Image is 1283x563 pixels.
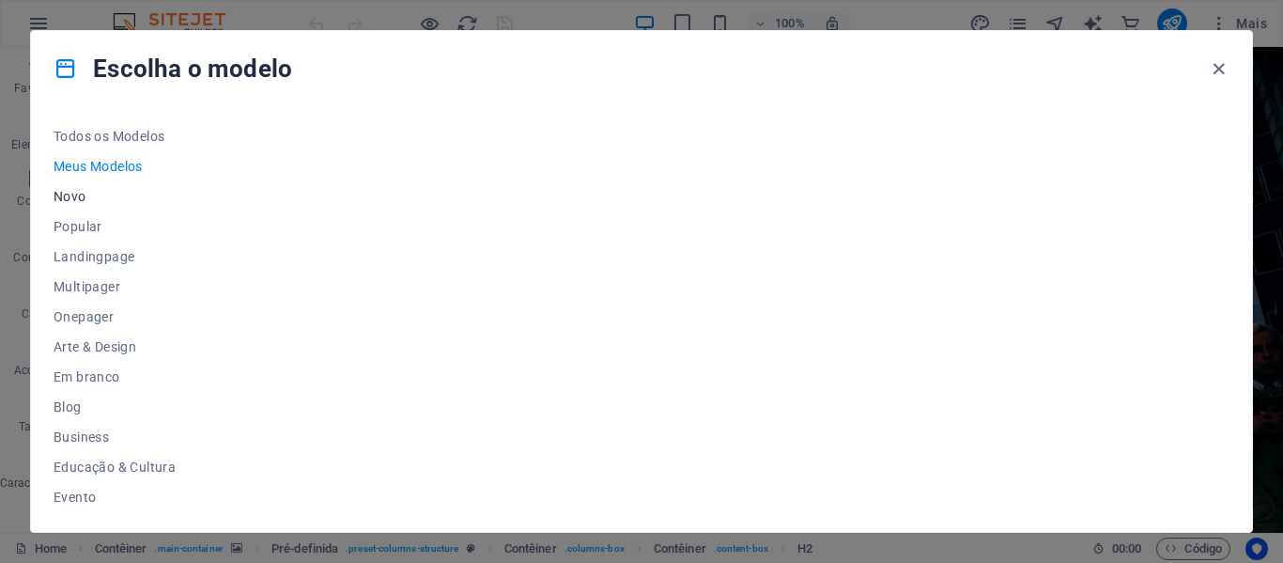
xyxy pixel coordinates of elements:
[54,309,176,324] span: Onepager
[54,490,176,505] span: Evento
[54,392,176,422] button: Blog
[54,189,176,204] span: Novo
[54,211,176,242] button: Popular
[54,302,176,332] button: Onepager
[54,422,176,452] button: Business
[54,332,176,362] button: Arte & Design
[54,430,176,445] span: Business
[54,54,292,84] h4: Escolha o modelo
[54,369,176,384] span: Em branco
[54,279,176,294] span: Multipager
[54,272,176,302] button: Multipager
[54,219,176,234] span: Popular
[54,452,176,482] button: Educação & Cultura
[54,460,176,475] span: Educação & Cultura
[54,129,176,144] span: Todos os Modelos
[54,181,176,211] button: Novo
[54,121,176,151] button: Todos os Modelos
[54,242,176,272] button: Landingpage
[54,249,176,264] span: Landingpage
[54,362,176,392] button: Em branco
[54,151,176,181] button: Meus Modelos
[54,159,176,174] span: Meus Modelos
[54,482,176,512] button: Evento
[54,399,176,414] span: Blog
[54,339,176,354] span: Arte & Design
